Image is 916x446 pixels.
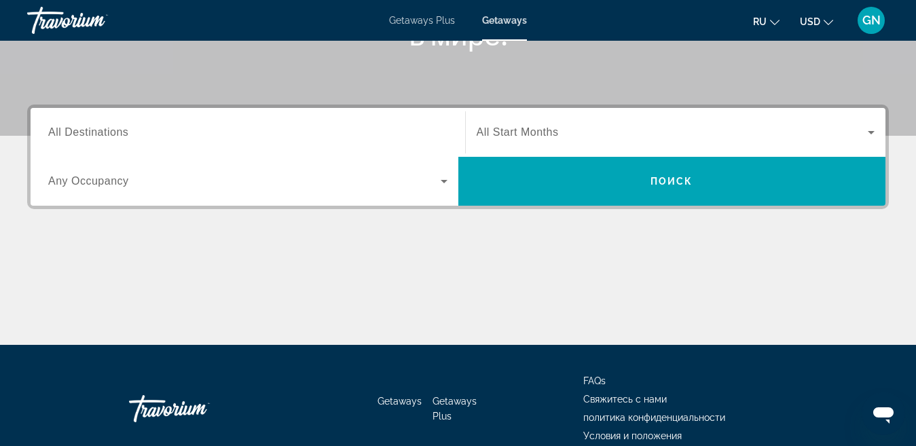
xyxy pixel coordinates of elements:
div: Search widget [31,108,885,206]
button: Поиск [458,157,886,206]
span: All Start Months [477,126,559,138]
iframe: Кнопка запуска окна обмена сообщениями [862,392,905,435]
a: Getaways Plus [433,396,477,422]
a: Свяжитесь с нами [583,394,667,405]
a: Getaways Plus [389,15,455,26]
a: Travorium [129,388,265,429]
button: Change currency [800,12,833,31]
button: User Menu [854,6,889,35]
span: Поиск [651,176,693,187]
a: Getaways [482,15,527,26]
button: Change language [753,12,780,31]
span: ru [753,16,767,27]
a: Getaways [378,396,422,407]
a: политика конфиденциальности [583,412,725,423]
a: Условия и положения [583,430,682,441]
span: Any Occupancy [48,175,129,187]
span: GN [862,14,881,27]
span: All Destinations [48,126,128,138]
a: FAQs [583,375,606,386]
a: Travorium [27,3,163,38]
span: USD [800,16,820,27]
